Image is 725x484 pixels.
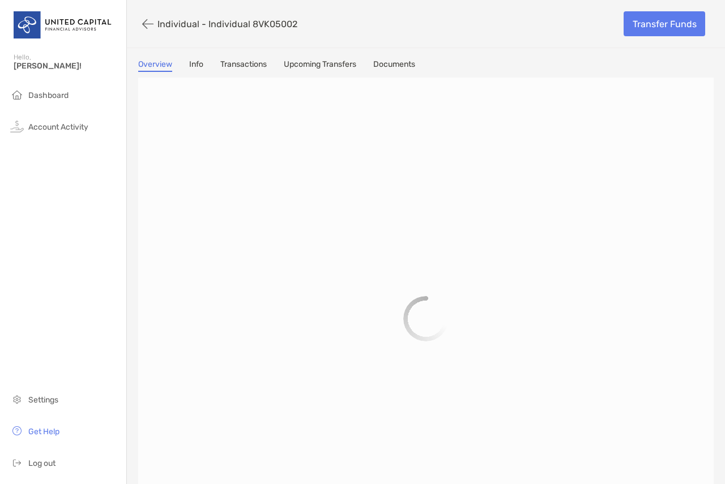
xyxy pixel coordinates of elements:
[14,61,120,71] span: [PERSON_NAME]!
[28,459,56,468] span: Log out
[28,427,59,436] span: Get Help
[28,395,58,405] span: Settings
[28,122,88,132] span: Account Activity
[189,59,203,72] a: Info
[624,11,705,36] a: Transfer Funds
[10,88,24,101] img: household icon
[10,392,24,406] img: settings icon
[138,59,172,72] a: Overview
[28,91,69,100] span: Dashboard
[157,19,297,29] p: Individual - Individual 8VK05002
[284,59,356,72] a: Upcoming Transfers
[14,5,113,45] img: United Capital Logo
[220,59,267,72] a: Transactions
[10,424,24,438] img: get-help icon
[373,59,415,72] a: Documents
[10,119,24,133] img: activity icon
[10,456,24,469] img: logout icon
